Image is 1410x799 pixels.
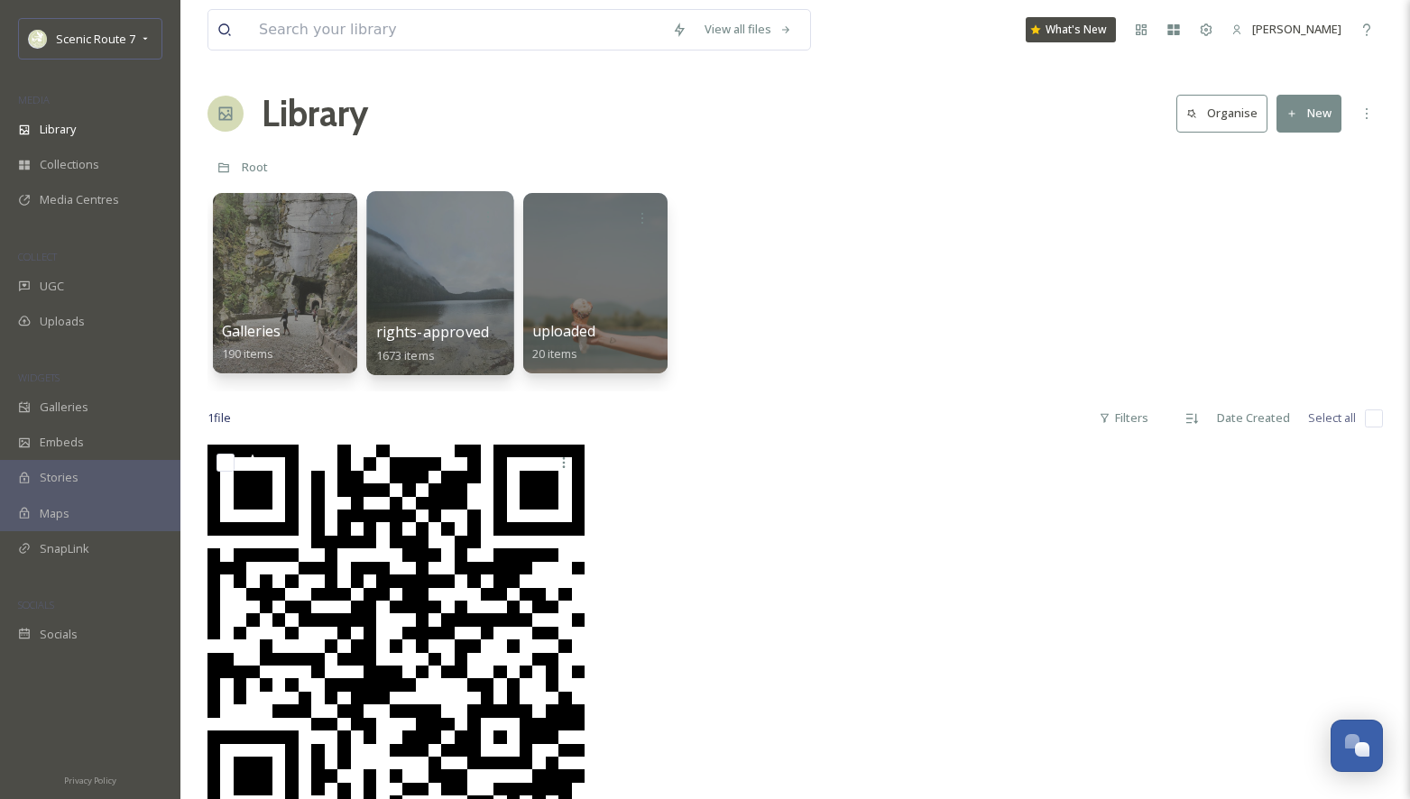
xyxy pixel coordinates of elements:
span: 20 items [532,345,577,362]
span: Scenic Route 7 [56,31,135,47]
a: Privacy Policy [64,768,116,790]
span: Collections [40,156,99,173]
span: rights-approved [376,322,489,342]
a: [PERSON_NAME] [1222,12,1350,47]
button: Open Chat [1331,720,1383,772]
img: SnapSea%20Square%20Logo.png [29,30,47,48]
button: New [1276,95,1341,132]
span: Media Centres [40,191,119,208]
span: Privacy Policy [64,775,116,786]
span: Maps [40,505,69,522]
span: SOCIALS [18,598,54,611]
span: Galleries [40,399,88,416]
div: Filters [1090,400,1157,436]
a: Galleries190 items [222,323,281,362]
span: 1 file [207,409,231,427]
span: uploaded [532,321,595,341]
a: Library [262,87,368,141]
span: Root [242,159,268,175]
a: What's New [1026,17,1116,42]
span: SnapLink [40,540,89,557]
a: View all files [696,12,801,47]
span: Library [40,121,76,138]
span: Uploads [40,313,85,330]
span: Galleries [222,321,281,341]
span: Stories [40,469,78,486]
button: Organise [1176,95,1267,132]
a: Root [242,156,268,178]
span: Select all [1308,409,1356,427]
span: [PERSON_NAME] [1252,21,1341,37]
span: UGC [40,278,64,295]
a: uploaded20 items [532,323,595,362]
span: MEDIA [18,93,50,106]
span: WIDGETS [18,371,60,384]
a: Organise [1176,95,1276,132]
span: Embeds [40,434,84,451]
span: 1673 items [376,346,435,363]
input: Search your library [250,10,663,50]
span: COLLECT [18,250,57,263]
div: Date Created [1208,400,1299,436]
span: 190 items [222,345,273,362]
a: rights-approved1673 items [376,324,489,363]
span: Socials [40,626,78,643]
